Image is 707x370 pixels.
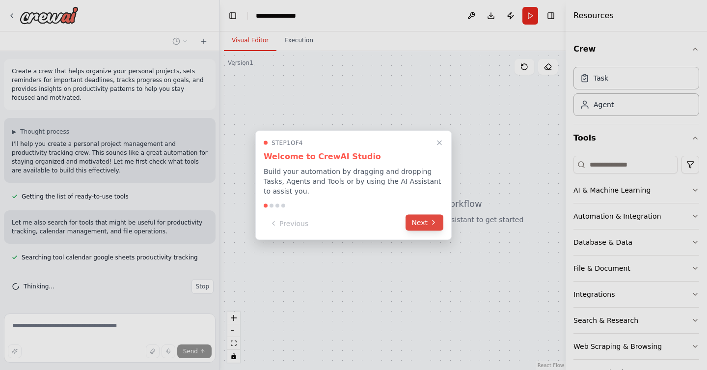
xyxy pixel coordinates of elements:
[434,137,445,148] button: Close walkthrough
[264,150,443,162] h3: Welcome to CrewAI Studio
[264,215,314,231] button: Previous
[272,139,303,146] span: Step 1 of 4
[406,214,443,230] button: Next
[264,166,443,196] p: Build your automation by dragging and dropping Tasks, Agents and Tools or by using the AI Assista...
[226,9,240,23] button: Hide left sidebar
